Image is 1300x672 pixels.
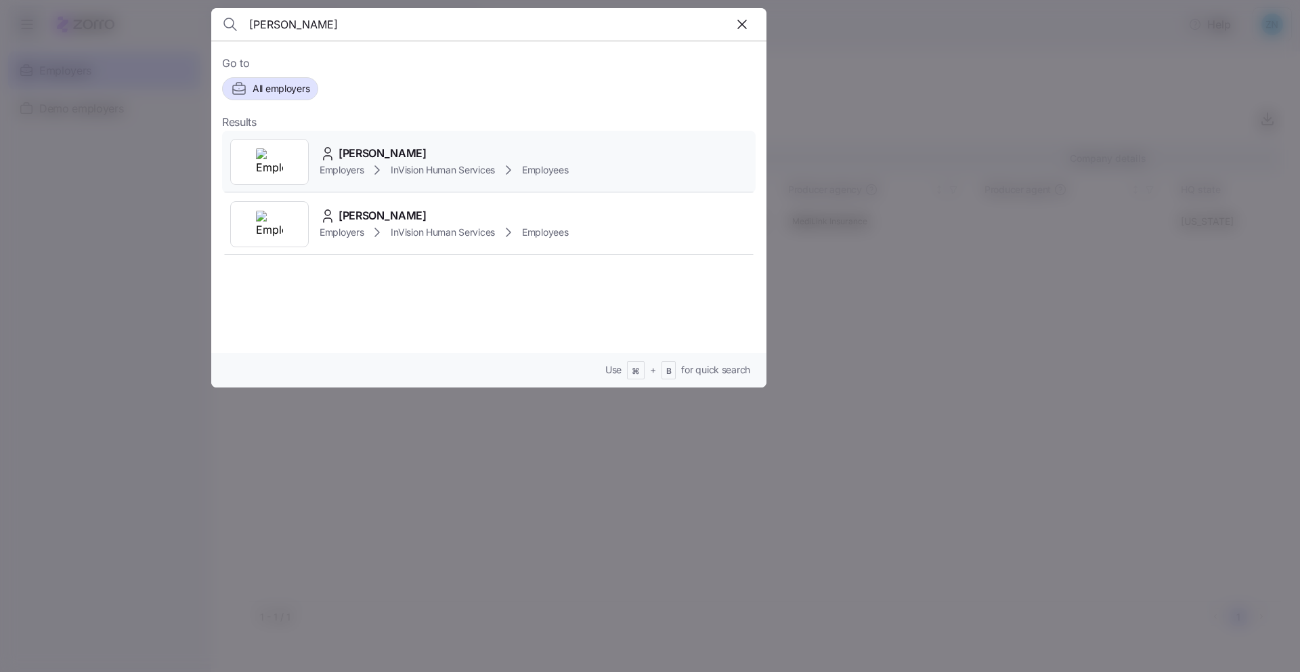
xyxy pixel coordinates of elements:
img: Employer logo [256,148,283,175]
span: Employees [522,226,568,239]
span: Use [605,363,622,377]
span: Employers [320,226,364,239]
span: [PERSON_NAME] [339,145,427,162]
span: Employees [522,163,568,177]
span: All employers [253,82,309,96]
span: Employers [320,163,364,177]
span: InVision Human Services [391,163,495,177]
span: B [666,366,672,377]
span: ⌘ [632,366,640,377]
span: InVision Human Services [391,226,495,239]
img: Employer logo [256,211,283,238]
span: [PERSON_NAME] [339,207,427,224]
span: for quick search [681,363,750,377]
span: Go to [222,55,756,72]
span: + [650,363,656,377]
span: Results [222,114,257,131]
button: All employers [222,77,318,100]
